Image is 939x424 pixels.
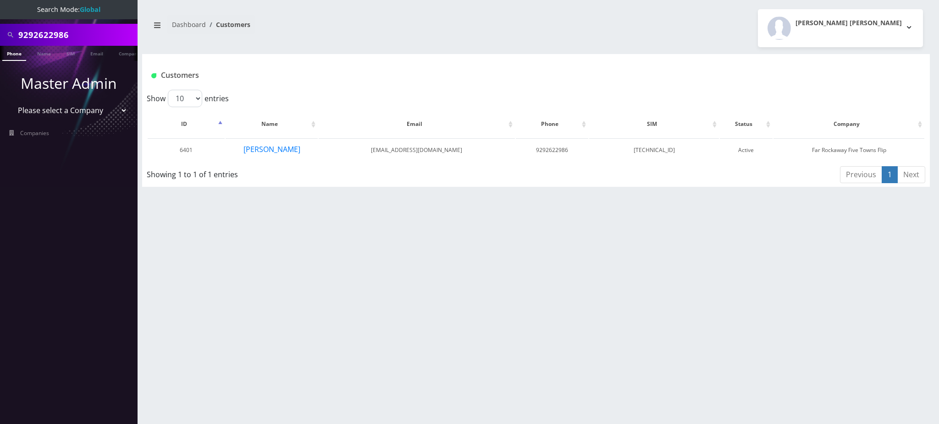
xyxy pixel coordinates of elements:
a: Dashboard [172,20,206,29]
th: SIM: activate to sort column ascending [589,111,718,137]
a: Email [86,46,108,60]
td: Far Rockaway Five Towns Flip [773,138,924,162]
a: 1 [882,166,898,183]
h1: Customers [151,71,790,80]
strong: Global [80,5,100,14]
a: Previous [840,166,882,183]
button: [PERSON_NAME] [PERSON_NAME] [758,9,923,47]
th: Name: activate to sort column ascending [226,111,318,137]
span: Search Mode: [37,5,100,14]
label: Show entries [147,90,229,107]
a: Name [33,46,55,60]
h2: [PERSON_NAME] [PERSON_NAME] [795,19,902,27]
button: [PERSON_NAME] [243,143,301,155]
nav: breadcrumb [149,15,529,41]
td: [EMAIL_ADDRESS][DOMAIN_NAME] [319,138,514,162]
a: Next [897,166,925,183]
th: Email: activate to sort column ascending [319,111,514,137]
td: 9292622986 [516,138,589,162]
a: SIM [62,46,79,60]
th: ID: activate to sort column descending [148,111,225,137]
span: Companies [20,129,49,137]
td: Active [720,138,773,162]
input: Search All Companies [18,26,135,43]
li: Customers [206,20,250,29]
th: Phone: activate to sort column ascending [516,111,589,137]
a: Company [114,46,145,60]
td: 6401 [148,138,225,162]
td: [TECHNICAL_ID] [589,138,718,162]
th: Status: activate to sort column ascending [720,111,773,137]
select: Showentries [168,90,202,107]
th: Company: activate to sort column ascending [773,111,924,137]
div: Showing 1 to 1 of 1 entries [147,165,464,180]
a: Phone [2,46,26,61]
